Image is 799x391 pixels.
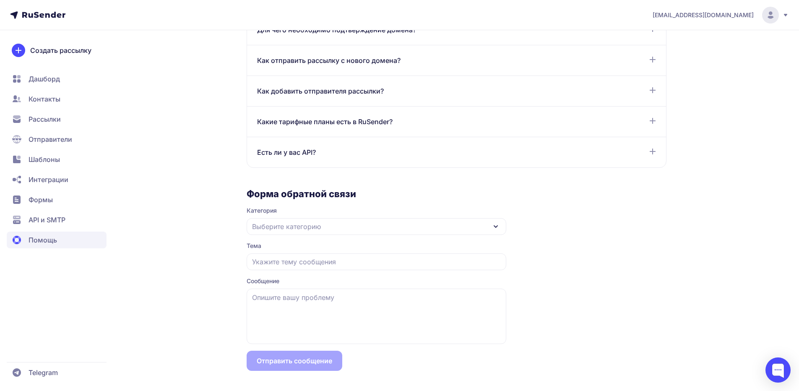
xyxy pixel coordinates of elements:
[653,11,754,19] span: [EMAIL_ADDRESS][DOMAIN_NAME]
[257,55,401,65] span: Как отправить рассылку с нового домена?
[247,206,506,215] span: Категория
[29,235,57,245] span: Помощь
[29,195,53,205] span: Формы
[29,215,65,225] span: API и SMTP
[29,114,61,124] span: Рассылки
[257,86,384,96] span: Как добавить отправителя рассылки?
[30,45,91,55] span: Создать рассылку
[257,147,316,157] span: Есть ли у вас API?
[257,117,393,127] span: Какие тарифные планы есть в RuSender?
[29,134,72,144] span: Отправители
[252,222,321,232] span: Выберите категорию
[247,277,506,285] label: Сообщение
[29,74,60,84] span: Дашборд
[247,188,506,200] h3: Форма обратной связи
[247,242,261,250] label: Тема
[29,175,68,185] span: Интеграции
[29,154,60,164] span: Шаблоны
[7,364,107,381] a: Telegram
[29,368,58,378] span: Telegram
[29,94,60,104] span: Контакты
[247,253,506,270] input: Укажите тему сообщения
